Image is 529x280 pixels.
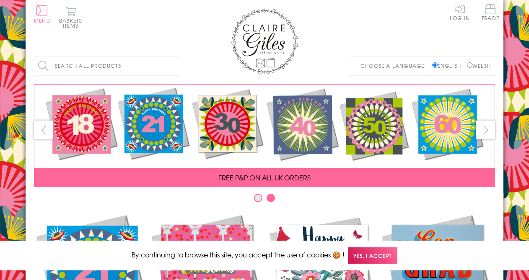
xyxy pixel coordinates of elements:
[218,172,311,182] span: FREE P&P ON ALL UK ORDERS
[450,4,470,21] a: Log In
[172,57,181,75] input: Search
[34,5,50,23] button: Menu
[34,57,181,75] input: Search all products
[476,121,495,139] button: next
[467,62,491,69] label: Welsh
[254,194,262,202] button: Carousel Page 1
[63,17,82,29] span: 0 items
[267,194,275,202] button: Carousel Page 2 (Current Slide)
[432,62,465,69] label: English
[348,247,397,264] span: Yes, I accept
[432,62,438,68] input: English
[34,17,50,24] span: Menu
[34,121,53,139] button: prev
[231,8,298,74] img: Claire Giles Greetings Cards
[482,4,499,21] span: Trade
[34,193,495,206] div: Carousel Pagination
[482,4,499,22] a: Trade
[59,7,82,28] button: Basket0 items
[467,62,472,68] input: Welsh
[360,62,430,69] p: Choose a language:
